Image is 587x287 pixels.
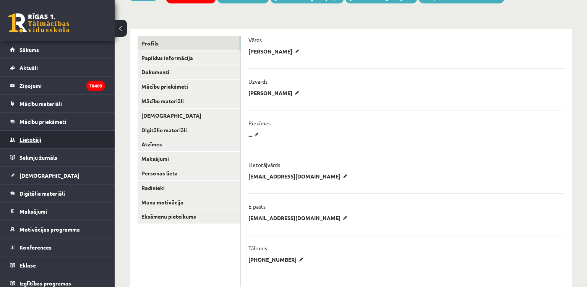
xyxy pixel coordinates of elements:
span: Aktuāli [19,64,38,71]
p: [EMAIL_ADDRESS][DOMAIN_NAME] [248,173,350,180]
a: [DEMOGRAPHIC_DATA] [10,167,105,184]
a: Ziņojumi78409 [10,77,105,94]
legend: Ziņojumi [19,77,105,94]
span: Digitālie materiāli [19,190,65,197]
a: Personas lieta [138,166,240,180]
a: Mācību materiāli [10,95,105,112]
p: ... [248,131,261,138]
a: Radinieki [138,181,240,195]
span: [DEMOGRAPHIC_DATA] [19,172,79,179]
span: Eklase [19,262,36,269]
span: Sākums [19,46,39,53]
p: [PHONE_NUMBER] [248,256,306,263]
a: Konferences [10,238,105,256]
a: Profils [138,36,240,50]
a: [DEMOGRAPHIC_DATA] [138,109,240,123]
a: Lietotāji [10,131,105,148]
a: Sekmju žurnāls [10,149,105,166]
a: Eklase [10,256,105,274]
span: Motivācijas programma [19,226,80,233]
a: Atzīmes [138,137,240,151]
a: Motivācijas programma [10,221,105,238]
a: Mācību materiāli [138,94,240,108]
p: [PERSON_NAME] [248,48,302,55]
p: [PERSON_NAME] [248,89,302,96]
a: Sākums [10,41,105,58]
p: Lietotājvārds [248,161,280,168]
p: [EMAIL_ADDRESS][DOMAIN_NAME] [248,214,350,221]
a: Digitālie materiāli [10,185,105,202]
a: Maksājumi [138,152,240,166]
a: Digitālie materiāli [138,123,240,137]
span: Mācību materiāli [19,100,62,107]
a: Dokumenti [138,65,240,79]
span: Konferences [19,244,52,251]
a: Maksājumi [10,203,105,220]
span: Sekmju žurnāls [19,154,57,161]
a: Mācību priekšmeti [10,113,105,130]
span: Mācību priekšmeti [19,118,66,125]
span: Izglītības programas [19,280,71,287]
a: Papildus informācija [138,51,240,65]
legend: Maksājumi [19,203,105,220]
a: Mana motivācija [138,195,240,209]
a: Eksāmenu pieteikums [138,209,240,224]
p: Vārds [248,36,262,43]
a: Mācību priekšmeti [138,79,240,94]
p: Uzvārds [248,78,268,85]
a: Aktuāli [10,59,105,76]
span: Lietotāji [19,136,41,143]
p: Tālrunis [248,245,267,251]
p: E-pasts [248,203,266,210]
p: Piezīmes [248,120,271,126]
i: 78409 [86,81,105,91]
a: Rīgas 1. Tālmācības vidusskola [8,13,70,32]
